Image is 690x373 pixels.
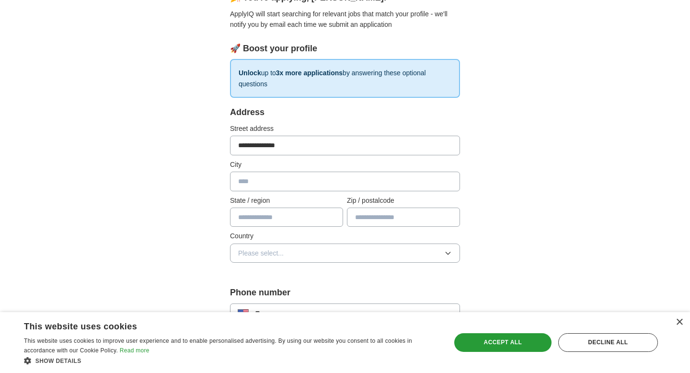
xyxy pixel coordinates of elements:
[120,347,149,354] a: Read more, opens a new window
[24,356,438,366] div: Show details
[24,338,412,354] span: This website uses cookies to improve user experience and to enable personalised advertising. By u...
[230,105,460,119] div: Address
[238,248,284,258] span: Please select...
[230,9,460,30] p: ApplyIQ will start searching for relevant jobs that match your profile - we'll notify you by emai...
[230,59,460,98] p: up to by answering these optional questions
[454,333,552,351] div: Accept all
[347,195,460,206] label: Zip / postalcode
[24,318,414,332] div: This website uses cookies
[230,231,460,241] label: Country
[230,286,460,300] label: Phone number
[239,69,261,77] strong: Unlock
[230,244,460,263] button: Please select...
[35,358,81,364] span: Show details
[230,195,343,206] label: State / region
[230,159,460,170] label: City
[276,69,343,77] strong: 3x more applications
[558,333,658,351] div: Decline all
[676,319,683,326] div: Close
[230,42,460,56] div: 🚀 Boost your profile
[230,123,460,134] label: Street address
